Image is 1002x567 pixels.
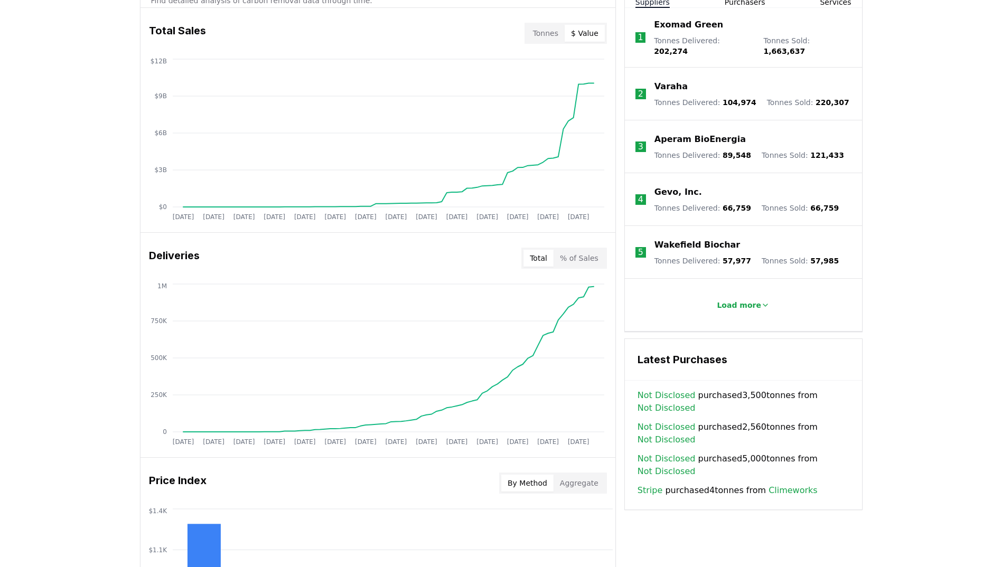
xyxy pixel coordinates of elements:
[416,438,437,446] tspan: [DATE]
[567,213,589,221] tspan: [DATE]
[654,35,753,56] p: Tonnes Delivered :
[501,475,554,492] button: By Method
[654,47,688,55] span: 202,274
[654,186,702,199] a: Gevo, Inc.
[355,213,377,221] tspan: [DATE]
[163,428,167,436] tspan: 0
[638,31,643,44] p: 1
[294,213,315,221] tspan: [DATE]
[203,438,224,446] tspan: [DATE]
[762,203,839,213] p: Tonnes Sold :
[537,438,559,446] tspan: [DATE]
[385,213,407,221] tspan: [DATE]
[638,389,849,414] span: purchased 3,500 tonnes from
[638,421,849,446] span: purchased 2,560 tonnes from
[638,246,643,259] p: 5
[638,452,696,465] a: Not Disclosed
[416,213,437,221] tspan: [DATE]
[385,438,407,446] tspan: [DATE]
[638,421,696,433] a: Not Disclosed
[151,354,167,362] tspan: 500K
[638,389,696,402] a: Not Disclosed
[763,47,805,55] span: 1,663,637
[763,35,851,56] p: Tonnes Sold :
[708,295,778,316] button: Load more
[507,438,528,446] tspan: [DATE]
[638,140,643,153] p: 3
[717,300,761,310] p: Load more
[264,438,285,446] tspan: [DATE]
[523,250,554,267] button: Total
[723,98,756,107] span: 104,974
[638,352,849,367] h3: Latest Purchases
[769,484,818,497] a: Climeworks
[148,507,167,515] tspan: $1.4K
[654,150,751,160] p: Tonnes Delivered :
[816,98,849,107] span: 220,307
[446,438,467,446] tspan: [DATE]
[476,438,498,446] tspan: [DATE]
[148,546,167,554] tspan: $1.1K
[762,256,839,266] p: Tonnes Sold :
[203,213,224,221] tspan: [DATE]
[810,151,844,159] span: 121,433
[723,151,751,159] span: 89,548
[154,92,167,100] tspan: $9B
[476,213,498,221] tspan: [DATE]
[638,433,696,446] a: Not Disclosed
[294,438,315,446] tspan: [DATE]
[149,248,200,269] h3: Deliveries
[157,282,167,290] tspan: 1M
[638,484,662,497] a: Stripe
[233,213,255,221] tspan: [DATE]
[172,438,194,446] tspan: [DATE]
[151,391,167,399] tspan: 250K
[638,484,818,497] span: purchased 4 tonnes from
[264,213,285,221] tspan: [DATE]
[654,80,688,93] a: Varaha
[654,133,746,146] a: Aperam BioEnergia
[723,204,751,212] span: 66,759
[151,317,167,325] tspan: 750K
[638,465,696,478] a: Not Disclosed
[654,97,756,108] p: Tonnes Delivered :
[172,213,194,221] tspan: [DATE]
[355,438,377,446] tspan: [DATE]
[654,256,751,266] p: Tonnes Delivered :
[638,402,696,414] a: Not Disclosed
[150,58,166,65] tspan: $12B
[654,203,751,213] p: Tonnes Delivered :
[654,18,723,31] a: Exomad Green
[554,475,605,492] button: Aggregate
[158,203,166,211] tspan: $0
[527,25,565,42] button: Tonnes
[762,150,844,160] p: Tonnes Sold :
[233,438,255,446] tspan: [DATE]
[810,257,839,265] span: 57,985
[723,257,751,265] span: 57,977
[638,452,849,478] span: purchased 5,000 tonnes from
[149,472,207,494] h3: Price Index
[567,438,589,446] tspan: [DATE]
[537,213,559,221] tspan: [DATE]
[324,213,346,221] tspan: [DATE]
[638,88,643,100] p: 2
[149,23,206,44] h3: Total Sales
[446,213,467,221] tspan: [DATE]
[554,250,605,267] button: % of Sales
[654,239,740,251] a: Wakefield Biochar
[638,193,643,206] p: 4
[810,204,839,212] span: 66,759
[154,166,167,174] tspan: $3B
[324,438,346,446] tspan: [DATE]
[154,129,167,137] tspan: $6B
[767,97,849,108] p: Tonnes Sold :
[565,25,605,42] button: $ Value
[507,213,528,221] tspan: [DATE]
